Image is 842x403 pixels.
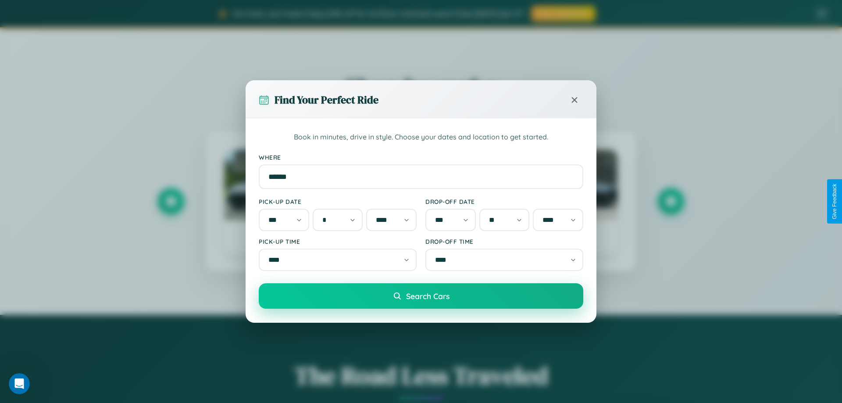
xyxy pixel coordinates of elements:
[259,198,417,205] label: Pick-up Date
[406,291,450,301] span: Search Cars
[425,238,583,245] label: Drop-off Time
[275,93,378,107] h3: Find Your Perfect Ride
[259,238,417,245] label: Pick-up Time
[425,198,583,205] label: Drop-off Date
[259,153,583,161] label: Where
[259,132,583,143] p: Book in minutes, drive in style. Choose your dates and location to get started.
[259,283,583,309] button: Search Cars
